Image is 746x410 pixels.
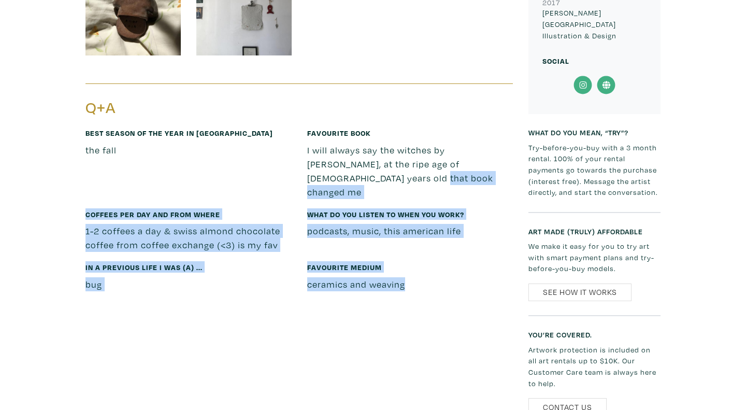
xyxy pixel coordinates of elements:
[85,143,292,157] p: the fall
[85,262,203,272] small: In a previous life I was (a) ...
[85,98,292,118] h3: Q+A
[528,330,661,339] h6: You’re covered.
[528,128,661,137] h6: What do you mean, “try”?
[85,209,220,219] small: Coffees per day and from where
[528,142,661,198] p: Try-before-you-buy with a 3 month rental. 100% of your rental payments go towards the purchase (i...
[542,56,569,66] small: Social
[307,224,513,238] p: podcasts, music, this american life
[542,7,647,41] p: [PERSON_NAME][GEOGRAPHIC_DATA] Illustration & Design
[528,344,661,389] p: Artwork protection is included on all art rentals up to $10K. Our Customer Care team is always he...
[528,284,632,302] a: See How It Works
[85,224,292,252] p: 1-2 coffees a day & swiss almond chocolate coffee from coffee exchange (<3) is my fav
[307,128,370,138] small: Favourite book
[85,128,273,138] small: Best season of the year in [GEOGRAPHIC_DATA]
[307,209,464,219] small: What do you listen to when you work?
[307,277,513,291] p: ceramics and weaving
[528,227,661,236] h6: Art made (truly) affordable
[307,262,382,272] small: Favourite medium
[307,143,513,199] p: I will always say the witches by [PERSON_NAME], at the ripe age of [DEMOGRAPHIC_DATA] years old t...
[528,241,661,274] p: We make it easy for you to try art with smart payment plans and try-before-you-buy models.
[85,277,292,291] p: bug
